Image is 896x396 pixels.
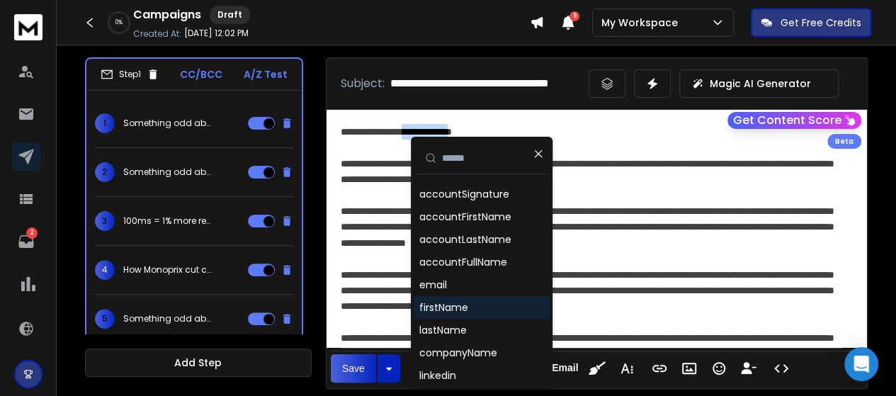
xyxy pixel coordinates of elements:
[844,347,878,381] div: Open Intercom Messenger
[419,187,509,201] div: accountSignature
[180,67,222,81] p: CC/BCC
[26,227,38,239] p: 2
[419,278,447,292] div: email
[12,227,40,256] a: 2
[419,323,467,337] div: lastName
[14,14,42,40] img: logo
[768,354,795,383] button: Code View
[419,255,507,269] div: accountFullName
[331,354,376,383] button: Save
[751,9,871,37] button: Get Free Credits
[419,368,456,383] div: linkedin
[569,11,579,21] span: 9
[403,354,480,383] button: Variables
[419,300,468,315] div: firstName
[85,349,312,377] button: Add Step
[419,232,511,247] div: accountLastName
[781,16,861,30] p: Get Free Credits
[123,264,214,276] p: How Monoprix cut checkout latency 76%
[727,112,861,129] button: Get Content Score
[95,113,115,133] span: 1
[419,346,497,360] div: companyName
[95,260,115,280] span: 4
[95,211,115,231] span: 3
[244,67,288,81] p: A/Z Test
[133,28,181,40] p: Created At:
[210,6,250,24] div: Draft
[95,162,115,182] span: 2
[184,28,249,39] p: [DATE] 12:02 PM
[115,18,123,27] p: 0 %
[123,313,214,324] p: Something odd about your checkout flow
[123,118,214,129] p: Something odd about your checkout flow
[419,210,511,224] div: accountFirstName
[735,354,762,383] button: Insert Unsubscribe Link
[601,16,684,30] p: My Workspace
[827,134,861,149] div: Beta
[95,309,115,329] span: 5
[101,68,159,81] div: Step 1
[613,354,640,383] button: More Text
[710,77,811,91] p: Magic AI Generator
[133,6,201,23] h1: Campaigns
[679,69,839,98] button: Magic AI Generator
[676,354,703,383] button: Insert Image (Ctrl+P)
[123,166,214,178] p: Something odd about your checkout flow
[341,75,385,92] p: Subject:
[646,354,673,383] button: Insert Link (Ctrl+K)
[123,215,214,227] p: 100ms = 1% more revenue for {{companyName}}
